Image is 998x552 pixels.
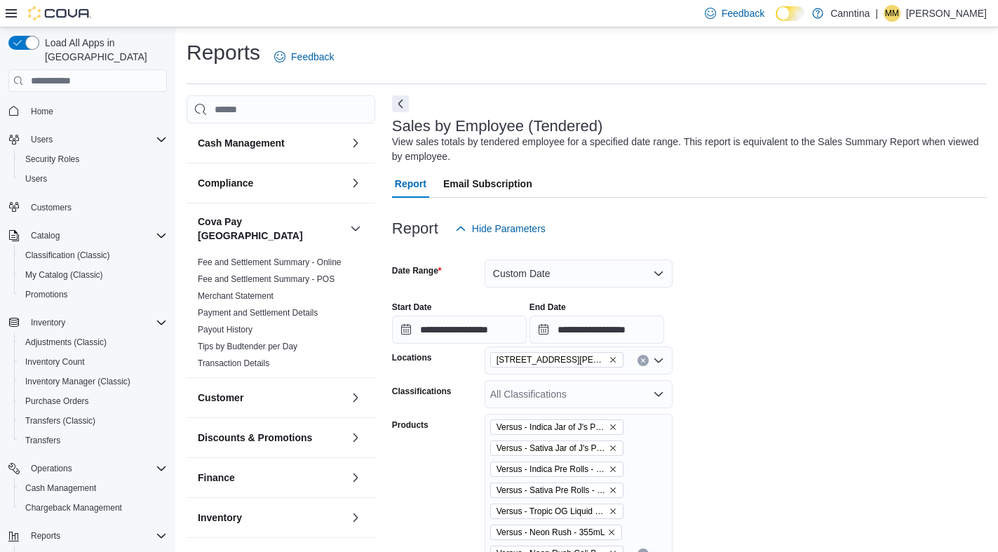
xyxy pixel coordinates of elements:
span: Security Roles [20,151,167,168]
div: Morgan Meredith [884,5,901,22]
span: Customers [31,202,72,213]
button: Remove Versus - Sativa Pre Rolls - 2 x 1g from selection in this group [609,486,617,494]
label: Classifications [392,386,452,397]
h3: Cova Pay [GEOGRAPHIC_DATA] [198,215,344,243]
label: Date Range [392,265,442,276]
span: Versus - Indica Jar of J's Pre Rolls - 20 x 0.35g [490,419,623,435]
a: Fee and Settlement Summary - Online [198,257,342,267]
button: Promotions [14,285,173,304]
span: Classification (Classic) [20,247,167,264]
a: Transfers (Classic) [20,412,101,429]
span: Promotions [25,289,68,300]
span: Purchase Orders [25,396,89,407]
input: Press the down key to open a popover containing a calendar. [530,316,664,344]
span: Home [25,102,167,119]
span: Dark Mode [776,21,776,22]
span: My Catalog (Classic) [20,267,167,283]
label: Products [392,419,429,431]
h3: Compliance [198,176,253,190]
button: Compliance [347,175,364,191]
span: Adjustments (Classic) [20,334,167,351]
span: Inventory Count [25,356,85,368]
button: Catalog [3,226,173,245]
button: Cash Management [347,135,364,152]
span: Users [25,173,47,184]
span: Users [25,131,167,148]
span: Versus - Neon Rush - 355mL [497,525,605,539]
button: Users [14,169,173,189]
a: Customers [25,199,77,216]
button: My Catalog (Classic) [14,265,173,285]
span: Inventory Manager (Classic) [20,373,167,390]
a: Home [25,103,59,120]
a: Users [20,170,53,187]
span: Email Subscription [443,170,532,198]
a: Purchase Orders [20,393,95,410]
button: Finance [198,471,344,485]
button: Compliance [198,176,344,190]
a: Inventory Count [20,354,90,370]
button: Transfers [14,431,173,450]
button: Custom Date [485,260,673,288]
label: Locations [392,352,432,363]
button: Operations [3,459,173,478]
p: [PERSON_NAME] [906,5,987,22]
span: Operations [31,463,72,474]
button: Transfers (Classic) [14,411,173,431]
span: Catalog [31,230,60,241]
span: Versus - Tropic OG Liquid Diamond Cartridge Indica - 1g [497,504,606,518]
h3: Report [392,220,438,237]
span: Promotions [20,286,167,303]
span: Adjustments (Classic) [25,337,107,348]
span: [STREET_ADDRESS][PERSON_NAME] [497,353,606,367]
span: Home [31,106,53,117]
span: Load All Apps in [GEOGRAPHIC_DATA] [39,36,167,64]
button: Customer [198,391,344,405]
span: Payout History [198,324,252,335]
a: Inventory Manager (Classic) [20,373,136,390]
button: Chargeback Management [14,498,173,518]
button: Classification (Classic) [14,245,173,265]
span: Customers [25,198,167,216]
button: Inventory Count [14,352,173,372]
span: Classification (Classic) [25,250,110,261]
button: Cash Management [198,136,344,150]
span: Versus - Indica Pre Rolls - 2 x 1g [497,462,606,476]
h3: Inventory [198,511,242,525]
button: Discounts & Promotions [198,431,344,445]
button: Open list of options [653,355,664,366]
button: Customers [3,197,173,217]
h1: Reports [187,39,260,67]
button: Discounts & Promotions [347,429,364,446]
button: Catalog [25,227,65,244]
a: Merchant Statement [198,291,274,301]
span: Chargeback Management [25,502,122,513]
button: Users [25,131,58,148]
span: Versus - Sativa Pre Rolls - 2 x 1g [490,483,623,498]
span: Users [31,134,53,145]
span: Fee and Settlement Summary - Online [198,257,342,268]
span: Fee and Settlement Summary - POS [198,274,335,285]
button: Remove Versus - Sativa Jar of J's Pre Rolls - 20 x 0.35g from selection in this group [609,444,617,452]
span: Transaction Details [198,358,269,369]
span: Report [395,170,426,198]
button: Reports [3,526,173,546]
span: Catalog [25,227,167,244]
a: Tips by Budtender per Day [198,342,297,351]
a: Transfers [20,432,66,449]
span: Transfers [20,432,167,449]
button: Inventory [347,509,364,526]
span: Versus - Indica Jar of J's Pre Rolls - 20 x 0.35g [497,420,606,434]
span: Versus - Sativa Jar of J's Pre Rolls - 20 x 0.35g [497,441,606,455]
button: Inventory [198,511,344,525]
button: Hide Parameters [450,215,551,243]
button: Clear input [638,355,649,366]
a: Adjustments (Classic) [20,334,112,351]
a: Payment and Settlement Details [198,308,318,318]
span: Versus - Indica Pre Rolls - 2 x 1g [490,462,623,477]
img: Cova [28,6,91,20]
button: Users [3,130,173,149]
a: Security Roles [20,151,85,168]
span: Inventory Manager (Classic) [25,376,130,387]
div: View sales totals by tendered employee for a specified date range. This report is equivalent to t... [392,135,980,164]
